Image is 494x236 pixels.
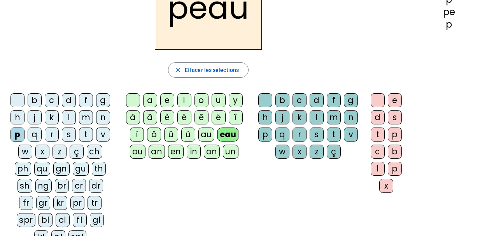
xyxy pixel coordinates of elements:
[258,110,272,124] div: h
[18,145,32,159] div: w
[45,110,59,124] div: k
[275,145,289,159] div: w
[212,93,226,107] div: u
[177,110,191,124] div: é
[388,128,402,142] div: p
[79,93,93,107] div: f
[388,110,402,124] div: s
[87,145,102,159] div: ch
[15,162,31,176] div: ph
[164,128,178,142] div: û
[327,128,341,142] div: t
[160,93,174,107] div: e
[88,196,102,210] div: tr
[72,179,86,193] div: cr
[229,110,243,124] div: î
[371,128,385,142] div: t
[62,93,76,107] div: d
[126,110,140,124] div: à
[28,110,42,124] div: j
[45,128,59,142] div: r
[388,93,402,107] div: e
[28,128,42,142] div: q
[168,145,184,159] div: en
[371,162,385,176] div: l
[11,128,25,142] div: p
[36,196,50,210] div: gr
[62,110,76,124] div: l
[293,110,307,124] div: k
[11,110,25,124] div: h
[89,179,103,193] div: dr
[181,128,195,142] div: ü
[160,110,174,124] div: è
[96,110,110,124] div: n
[327,110,341,124] div: m
[417,20,482,29] div: p
[147,128,161,142] div: ô
[96,93,110,107] div: g
[130,128,144,142] div: ï
[18,179,32,193] div: sh
[62,128,76,142] div: s
[143,110,157,124] div: â
[310,110,324,124] div: l
[275,128,289,142] div: q
[310,93,324,107] div: d
[35,179,52,193] div: ng
[293,145,307,159] div: x
[379,179,393,193] div: x
[212,110,226,124] div: ë
[388,145,402,159] div: b
[371,145,385,159] div: c
[70,196,84,210] div: pr
[28,93,42,107] div: b
[344,110,358,124] div: n
[194,93,208,107] div: o
[223,145,238,159] div: un
[417,7,482,17] div: pe
[90,213,104,227] div: gl
[217,128,239,142] div: eau
[39,213,53,227] div: bl
[175,66,182,73] mat-icon: close
[73,162,89,176] div: gu
[79,128,93,142] div: t
[17,213,35,227] div: spr
[73,213,87,227] div: fl
[92,162,106,176] div: th
[293,128,307,142] div: r
[310,128,324,142] div: s
[53,145,67,159] div: z
[229,93,243,107] div: y
[204,145,220,159] div: on
[371,110,385,124] div: d
[194,110,208,124] div: ê
[53,196,67,210] div: kr
[34,162,50,176] div: qu
[56,213,70,227] div: cl
[130,145,145,159] div: ou
[185,65,239,75] span: Effacer les sélections
[275,93,289,107] div: b
[275,110,289,124] div: j
[19,196,33,210] div: fr
[327,145,341,159] div: ç
[344,93,358,107] div: g
[70,145,84,159] div: ç
[187,145,201,159] div: in
[55,179,69,193] div: br
[344,128,358,142] div: v
[177,93,191,107] div: i
[258,128,272,142] div: p
[35,145,49,159] div: x
[168,62,249,78] button: Effacer les sélections
[79,110,93,124] div: m
[293,93,307,107] div: c
[149,145,165,159] div: an
[310,145,324,159] div: z
[198,128,214,142] div: au
[143,93,157,107] div: a
[45,93,59,107] div: c
[388,162,402,176] div: p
